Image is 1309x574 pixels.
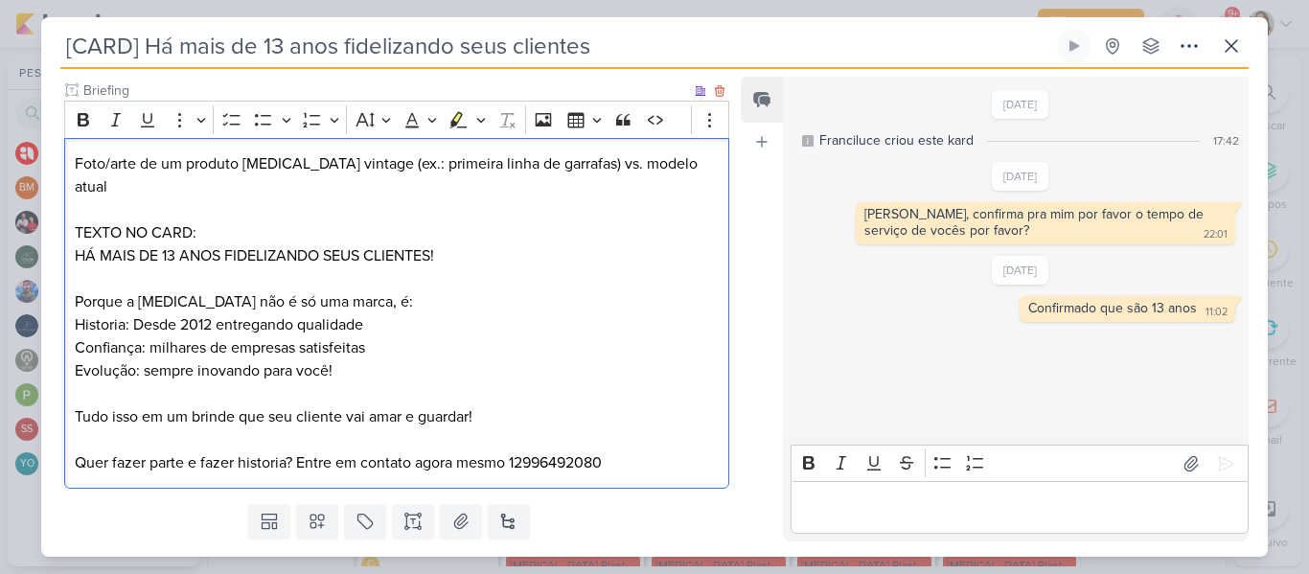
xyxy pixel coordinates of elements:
[64,138,729,490] div: Editor editing area: main
[75,359,719,382] p: Evolução: sempre inovando para você!
[1213,132,1239,149] div: 17:42
[1206,305,1228,320] div: 11:02
[75,244,719,267] p: HÁ MAIS DE 13 ANOS FIDELIZANDO SEUS CLIENTES!
[60,29,1053,63] input: Kard Sem Título
[64,101,729,138] div: Editor toolbar
[75,152,719,198] p: Foto/arte de um produto [MEDICAL_DATA] vintage (ex.: primeira linha de garrafas) vs. modelo atual
[75,290,719,313] p: Porque a [MEDICAL_DATA] não é só uma marca, é:
[1067,38,1082,54] div: Ligar relógio
[864,206,1207,239] div: [PERSON_NAME], confirma pra mim por favor o tempo de serviço de vocês por favor?
[1028,300,1197,316] div: Confirmado que são 13 anos
[791,445,1249,482] div: Editor toolbar
[791,481,1249,534] div: Editor editing area: main
[75,451,719,474] p: Quer fazer parte e fazer historia? Entre em contato agora mesmo 12996492080
[1204,227,1228,242] div: 22:01
[80,80,691,101] input: Texto sem título
[75,221,719,244] p: TEXTO NO CARD:
[75,336,719,359] p: Confiança: milhares de empresas satisfeitas
[819,130,974,150] div: Franciluce criou este kard
[75,313,719,336] p: Historia: Desde 2012 entregando qualidade
[75,405,719,428] p: Tudo isso em um brinde que seu cliente vai amar e guardar!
